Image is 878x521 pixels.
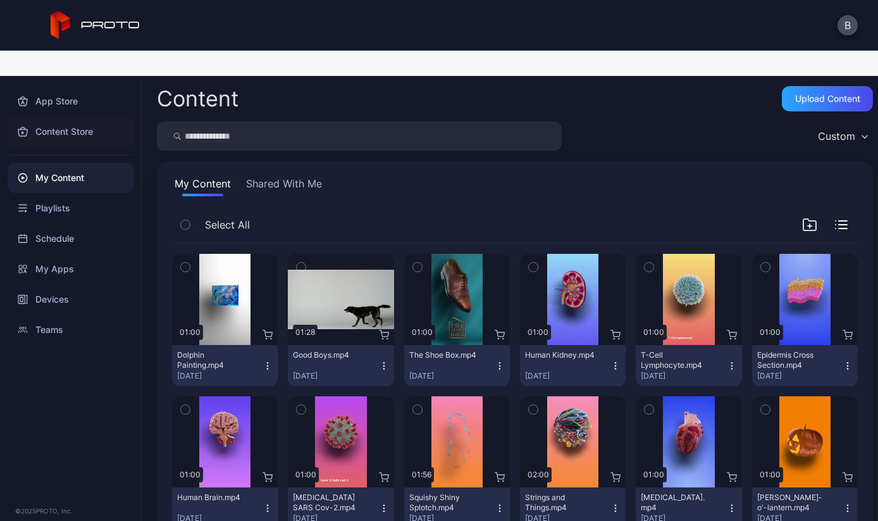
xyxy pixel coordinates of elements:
a: Teams [8,315,133,345]
span: Select All [205,217,250,232]
button: Good Boys.mp4[DATE] [288,345,393,386]
div: [DATE] [525,371,610,381]
button: Epidermis Cross Section.mp4[DATE] [752,345,858,386]
a: Devices [8,284,133,315]
div: Epidermis Cross Section.mp4 [757,350,827,370]
button: The Shoe Box.mp4[DATE] [404,345,510,386]
div: [DATE] [757,371,843,381]
div: Human Heart.mp4 [641,493,710,513]
a: Content Store [8,116,133,147]
a: Schedule [8,223,133,254]
button: Custom [812,122,873,151]
div: The Shoe Box.mp4 [409,350,479,360]
div: Good Boys.mp4 [293,350,362,360]
a: My Content [8,163,133,193]
a: App Store [8,86,133,116]
div: Content [157,88,238,110]
div: Human Brain.mp4 [177,493,247,503]
div: Custom [818,130,855,142]
a: Playlists [8,193,133,223]
div: Squishy Shiny Splotch.mp4 [409,493,479,513]
button: My Content [172,176,233,196]
button: B [838,15,858,35]
div: [DATE] [293,371,378,381]
div: T-Cell Lymphocyte.mp4 [641,350,710,370]
div: [DATE] [641,371,726,381]
div: Strings and Things.mp4 [525,493,595,513]
div: [DATE] [409,371,495,381]
button: T-Cell Lymphocyte.mp4[DATE] [636,345,741,386]
div: Jack-o'-lantern.mp4 [757,493,827,513]
div: © 2025 PROTO, Inc. [15,506,126,516]
div: Dolphin Painting.mp4 [177,350,247,370]
div: Upload Content [795,94,860,104]
button: Dolphin Painting.mp4[DATE] [172,345,278,386]
div: [DATE] [177,371,263,381]
button: Upload Content [782,86,873,111]
div: Covid-19 SARS Cov-2.mp4 [293,493,362,513]
a: My Apps [8,254,133,284]
button: Shared With Me [244,176,325,196]
div: Human Kidney.mp4 [525,350,595,360]
button: Human Kidney.mp4[DATE] [520,345,626,386]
